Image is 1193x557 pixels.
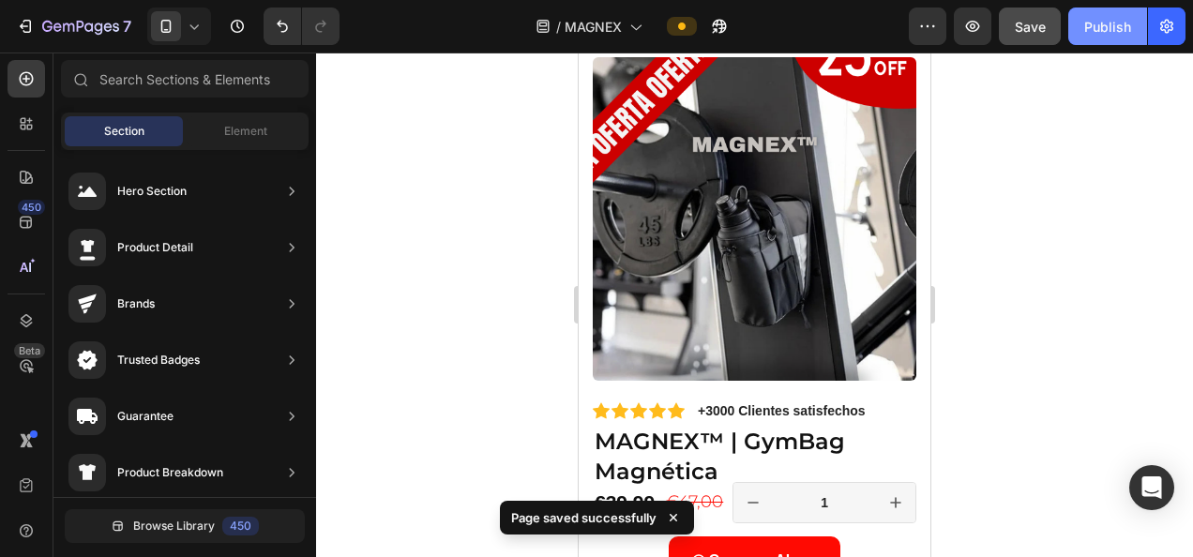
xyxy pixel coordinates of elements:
[1068,8,1147,45] button: Publish
[511,508,657,527] p: Page saved successfully
[117,351,200,369] div: Trusted Badges
[1084,17,1131,37] div: Publish
[222,517,259,535] div: 450
[18,200,45,215] div: 450
[90,484,263,534] button: <p>Comprar Ahora&nbsp;</p>
[65,509,305,543] button: Browse Library450
[14,343,45,358] div: Beta
[556,17,561,37] span: /
[117,407,174,426] div: Guarantee
[61,60,309,98] input: Search Sections & Elements
[1129,465,1174,510] div: Open Intercom Messenger
[565,17,622,37] span: MAGNEX
[117,294,155,313] div: Brands
[999,8,1061,45] button: Save
[224,123,267,140] span: Element
[117,463,223,482] div: Product Breakdown
[117,182,187,201] div: Hero Section
[117,238,193,257] div: Product Detail
[264,8,340,45] div: Undo/Redo
[104,123,144,140] span: Section
[130,495,240,522] p: Comprar Ahora
[579,53,930,557] iframe: Design area
[133,518,215,534] span: Browse Library
[8,8,140,45] button: 7
[1015,19,1046,35] span: Save
[123,15,131,38] p: 7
